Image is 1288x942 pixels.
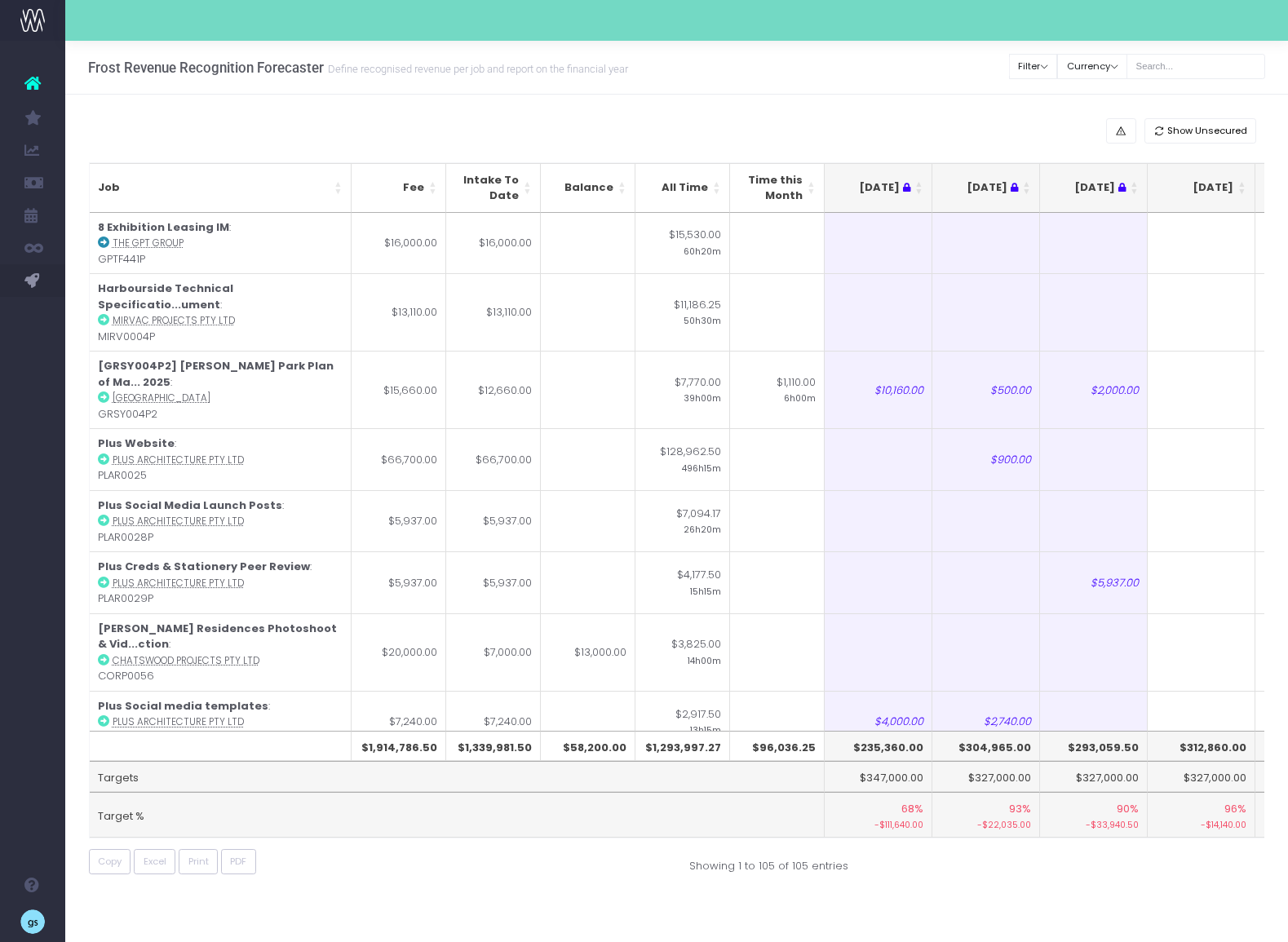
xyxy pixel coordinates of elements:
small: 60h20m [684,243,721,258]
th: Time this Month: activate to sort column ascending [730,163,825,213]
small: 26h20m [684,521,721,536]
td: $16,000.00 [352,213,446,274]
button: Currency [1057,54,1127,79]
strong: Plus Website [98,436,175,451]
td: : PLAR0025 [90,428,352,490]
td: $13,000.00 [541,613,635,691]
td: $66,700.00 [446,428,541,490]
th: Balance: activate to sort column ascending [541,163,635,213]
td: $327,000.00 [1040,761,1148,792]
th: Job: activate to sort column ascending [90,163,352,213]
th: $304,965.00 [932,731,1040,762]
abbr: The GPT Group [113,237,184,250]
button: Show Unsecured [1144,118,1257,144]
td: $3,825.00 [635,613,730,691]
td: Targets [90,761,825,792]
td: $10,160.00 [825,351,932,428]
small: 50h30m [684,312,721,327]
button: Copy [89,849,131,874]
td: $327,000.00 [932,761,1040,792]
span: Show Unsecured [1167,124,1247,138]
td: $4,000.00 [825,691,932,753]
td: $5,937.00 [446,490,541,552]
input: Search... [1126,54,1265,79]
td: $13,110.00 [446,273,541,351]
td: $2,740.00 [932,691,1040,753]
th: Sep 25: activate to sort column ascending [1148,163,1255,213]
td: $4,177.50 [635,551,730,613]
td: : CORP0056 [90,613,352,691]
strong: Plus Creds & Stationery Peer Review [98,559,310,574]
td: $2,000.00 [1040,351,1148,428]
td: : PLAR0028P [90,490,352,552]
span: Excel [144,855,166,869]
small: -$14,140.00 [1156,816,1246,832]
abbr: Plus Architecture Pty Ltd [113,453,244,467]
small: -$111,640.00 [833,816,923,832]
td: : GRSY004P2 [90,351,352,428]
span: 90% [1117,801,1139,817]
strong: Plus Social Media Launch Posts [98,498,282,513]
th: $312,860.00 [1148,731,1255,762]
strong: Harbourside Technical Specificatio...ument [98,281,233,312]
div: Showing 1 to 105 of 105 entries [689,849,848,874]
td: $7,240.00 [352,691,446,753]
td: $2,917.50 [635,691,730,753]
td: $327,000.00 [1148,761,1255,792]
small: 496h15m [682,460,721,475]
th: $96,036.25 [730,731,825,762]
td: : GPTF441P [90,213,352,274]
td: $900.00 [932,428,1040,490]
small: Define recognised revenue per job and report on the financial year [324,60,628,76]
th: Jun 25 : activate to sort column ascending [825,163,932,213]
th: $1,914,786.50 [352,731,446,762]
span: Print [188,855,209,869]
td: $7,770.00 [635,351,730,428]
button: PDF [221,849,256,874]
span: PDF [230,855,246,869]
small: 15h15m [690,583,721,598]
td: $13,110.00 [352,273,446,351]
small: -$22,035.00 [941,816,1031,832]
td: $16,000.00 [446,213,541,274]
strong: 8 Exhibition Leasing IM [98,219,229,235]
small: 6h00m [784,390,816,405]
strong: [GRSY004P2] [PERSON_NAME] Park Plan of Ma... 2025 [98,358,334,390]
button: Filter [1009,54,1058,79]
small: 39h00m [684,390,721,405]
small: -$33,940.50 [1048,816,1139,832]
td: $5,937.00 [352,551,446,613]
th: $58,200.00 [541,731,635,762]
td: $5,937.00 [1040,551,1148,613]
strong: Plus Social media templates [98,698,268,714]
span: 68% [901,801,923,817]
td: : MIRV0004P [90,273,352,351]
td: $20,000.00 [352,613,446,691]
th: $293,059.50 [1040,731,1148,762]
td: $11,186.25 [635,273,730,351]
th: Aug 25 : activate to sort column ascending [1040,163,1148,213]
th: $1,293,997.27 [635,731,730,762]
abbr: Plus Architecture Pty Ltd [113,715,244,728]
span: 93% [1009,801,1031,817]
span: 96% [1224,801,1246,817]
td: $7,000.00 [446,613,541,691]
td: $1,110.00 [730,351,825,428]
th: Fee: activate to sort column ascending [352,163,446,213]
img: images/default_profile_image.png [20,909,45,934]
abbr: Greater Sydney Parklands [113,391,210,405]
button: Print [179,849,218,874]
th: Jul 25 : activate to sort column ascending [932,163,1040,213]
td: $7,094.17 [635,490,730,552]
span: Copy [98,855,122,869]
td: $347,000.00 [825,761,932,792]
td: $15,660.00 [352,351,446,428]
td: $5,937.00 [446,551,541,613]
strong: [PERSON_NAME] Residences Photoshoot & Vid...ction [98,621,337,652]
small: 14h00m [688,652,721,667]
abbr: Chatswood Projects Pty Ltd [113,654,259,667]
th: All Time: activate to sort column ascending [635,163,730,213]
td: : PLAR0029P1 [90,691,352,753]
td: $500.00 [932,351,1040,428]
td: : PLAR0029P [90,551,352,613]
